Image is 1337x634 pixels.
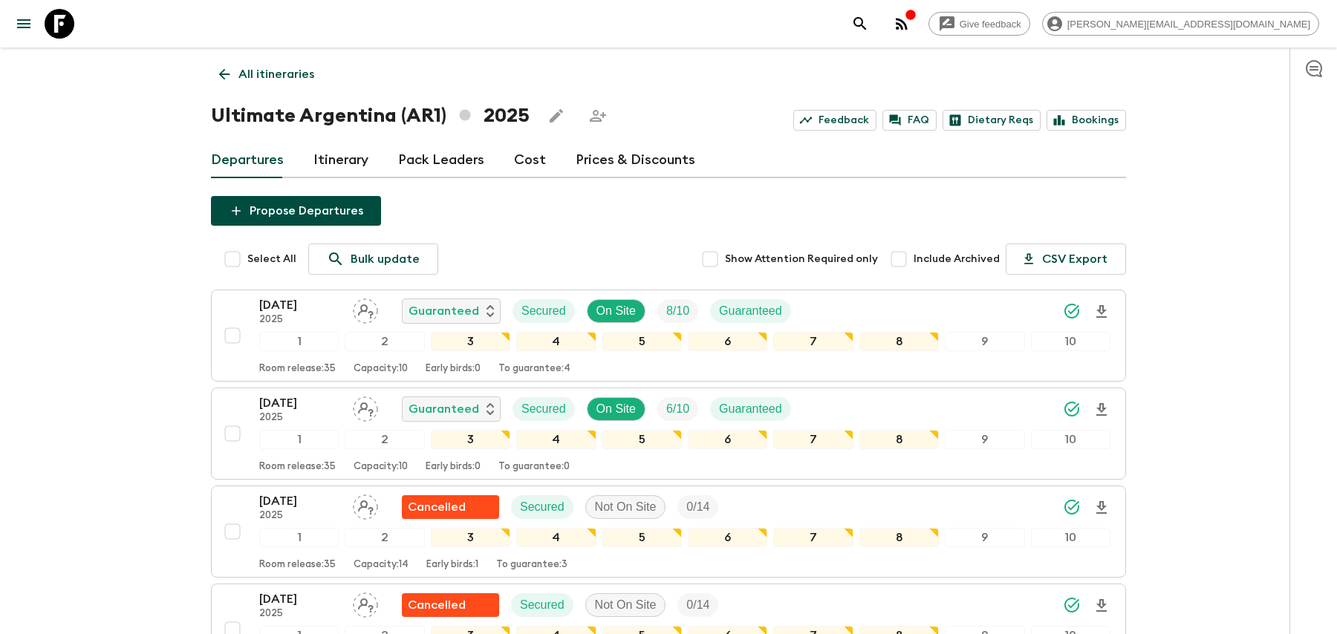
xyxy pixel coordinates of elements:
p: 6 / 10 [666,400,689,418]
div: 3 [431,430,510,449]
div: 7 [773,332,853,351]
div: 6 [688,332,767,351]
p: Guaranteed [409,302,479,320]
a: Bulk update [308,244,438,275]
p: Capacity: 10 [354,363,408,375]
div: 8 [859,332,939,351]
div: Flash Pack cancellation [402,593,499,617]
button: CSV Export [1006,244,1126,275]
p: Secured [520,498,565,516]
div: On Site [587,397,645,421]
p: To guarantee: 0 [498,461,570,473]
button: menu [9,9,39,39]
p: [DATE] [259,394,341,412]
p: To guarantee: 3 [496,559,567,571]
a: All itineraries [211,59,322,89]
div: 1 [259,528,339,547]
button: Propose Departures [211,196,381,226]
div: 10 [1031,430,1110,449]
p: 8 / 10 [666,302,689,320]
svg: Download Onboarding [1093,597,1110,615]
span: Give feedback [951,19,1029,30]
p: Secured [521,400,566,418]
p: Guaranteed [719,400,782,418]
svg: Download Onboarding [1093,499,1110,517]
button: [DATE]2025Assign pack leaderGuaranteedSecuredOn SiteTrip FillGuaranteed12345678910Room release:35... [211,388,1126,480]
div: 2 [345,430,424,449]
svg: Synced Successfully [1063,302,1081,320]
button: [DATE]2025Assign pack leaderFlash Pack cancellationSecuredNot On SiteTrip Fill12345678910Room rel... [211,486,1126,578]
div: 4 [516,430,596,449]
button: Edit this itinerary [541,101,571,131]
div: 9 [945,430,1024,449]
p: Guaranteed [719,302,782,320]
div: 9 [945,332,1024,351]
div: 6 [688,430,767,449]
div: Secured [513,299,575,323]
div: Flash Pack cancellation [402,495,499,519]
svg: Synced Successfully [1063,498,1081,516]
div: 4 [516,528,596,547]
a: Pack Leaders [398,143,484,178]
div: 4 [516,332,596,351]
p: Not On Site [595,498,657,516]
p: 2025 [259,412,341,424]
p: Secured [521,302,566,320]
p: 0 / 14 [686,498,709,516]
div: 5 [602,332,682,351]
span: Share this itinerary [583,101,613,131]
p: Early birds: 1 [426,559,478,571]
div: 6 [688,528,767,547]
div: Not On Site [585,495,666,519]
a: Prices & Discounts [576,143,695,178]
p: On Site [596,302,636,320]
span: Assign pack leader [353,401,378,413]
p: 2025 [259,608,341,620]
div: 2 [345,528,424,547]
div: Secured [513,397,575,421]
div: 9 [945,528,1024,547]
div: Not On Site [585,593,666,617]
a: Itinerary [313,143,368,178]
div: 8 [859,528,939,547]
p: Not On Site [595,596,657,614]
a: Give feedback [928,12,1030,36]
div: [PERSON_NAME][EMAIL_ADDRESS][DOMAIN_NAME] [1042,12,1319,36]
p: [DATE] [259,492,341,510]
p: All itineraries [238,65,314,83]
button: search adventures [845,9,875,39]
div: Trip Fill [677,495,718,519]
p: Early birds: 0 [426,461,481,473]
span: Assign pack leader [353,597,378,609]
p: 2025 [259,510,341,522]
svg: Download Onboarding [1093,401,1110,419]
span: Select All [247,252,296,267]
p: Cancelled [408,596,466,614]
div: 1 [259,430,339,449]
div: 3 [431,528,510,547]
div: 7 [773,430,853,449]
div: 5 [602,430,682,449]
div: 3 [431,332,510,351]
svg: Synced Successfully [1063,596,1081,614]
a: Cost [514,143,546,178]
p: Bulk update [351,250,420,268]
div: Secured [511,495,573,519]
button: [DATE]2025Assign pack leaderGuaranteedSecuredOn SiteTrip FillGuaranteed12345678910Room release:35... [211,290,1126,382]
div: Secured [511,593,573,617]
span: Assign pack leader [353,499,378,511]
p: Early birds: 0 [426,363,481,375]
h1: Ultimate Argentina (AR1) 2025 [211,101,530,131]
a: Feedback [793,110,876,131]
span: [PERSON_NAME][EMAIL_ADDRESS][DOMAIN_NAME] [1059,19,1318,30]
div: 8 [859,430,939,449]
svg: Download Onboarding [1093,303,1110,321]
div: 10 [1031,528,1110,547]
p: To guarantee: 4 [498,363,570,375]
p: On Site [596,400,636,418]
div: Trip Fill [657,299,698,323]
p: Guaranteed [409,400,479,418]
a: Dietary Reqs [943,110,1041,131]
a: Bookings [1047,110,1126,131]
div: 2 [345,332,424,351]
